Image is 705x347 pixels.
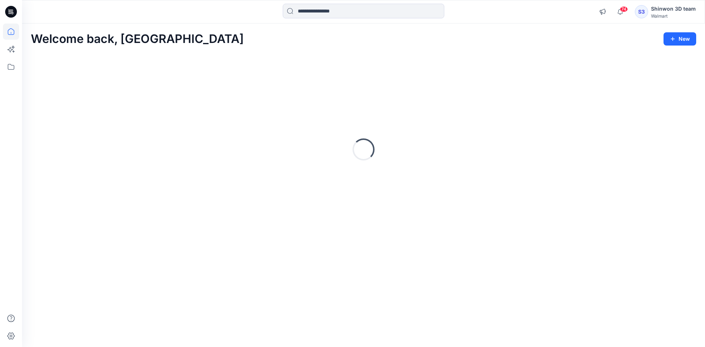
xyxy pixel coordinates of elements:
[651,4,696,13] div: Shinwon 3D team
[651,13,696,19] div: Walmart
[31,32,244,46] h2: Welcome back, [GEOGRAPHIC_DATA]
[620,6,628,12] span: 74
[635,5,648,18] div: S3
[664,32,696,46] button: New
